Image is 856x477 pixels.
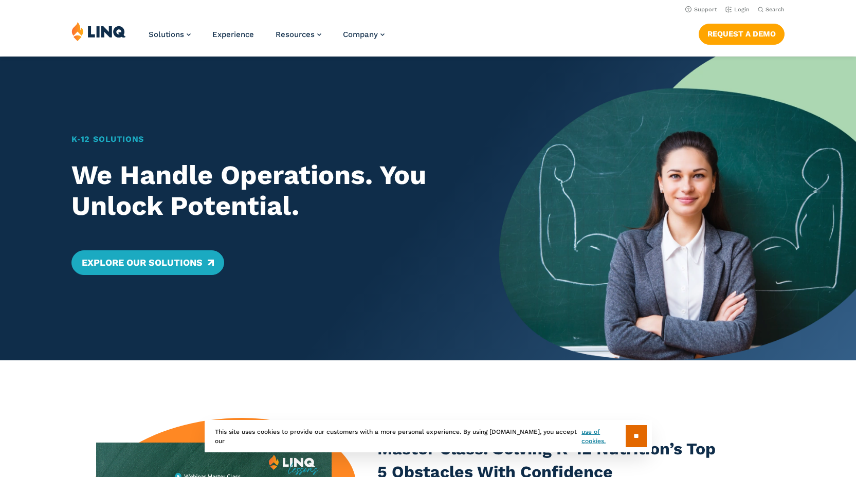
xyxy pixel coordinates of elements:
a: Support [685,6,717,13]
img: Home Banner [499,57,856,360]
a: Resources [276,30,321,39]
a: Experience [212,30,254,39]
h2: We Handle Operations. You Unlock Potential. [71,160,465,222]
a: Company [343,30,385,39]
a: Request a Demo [699,24,785,44]
a: Solutions [149,30,191,39]
nav: Button Navigation [699,22,785,44]
span: Resources [276,30,315,39]
nav: Primary Navigation [149,22,385,56]
a: use of cookies. [581,427,625,446]
span: Solutions [149,30,184,39]
a: Login [725,6,750,13]
a: Explore Our Solutions [71,250,224,275]
span: Company [343,30,378,39]
button: Open Search Bar [758,6,785,13]
h1: K‑12 Solutions [71,133,465,145]
div: This site uses cookies to provide our customers with a more personal experience. By using [DOMAIN... [205,420,652,452]
img: LINQ | K‑12 Software [71,22,126,41]
span: Search [766,6,785,13]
